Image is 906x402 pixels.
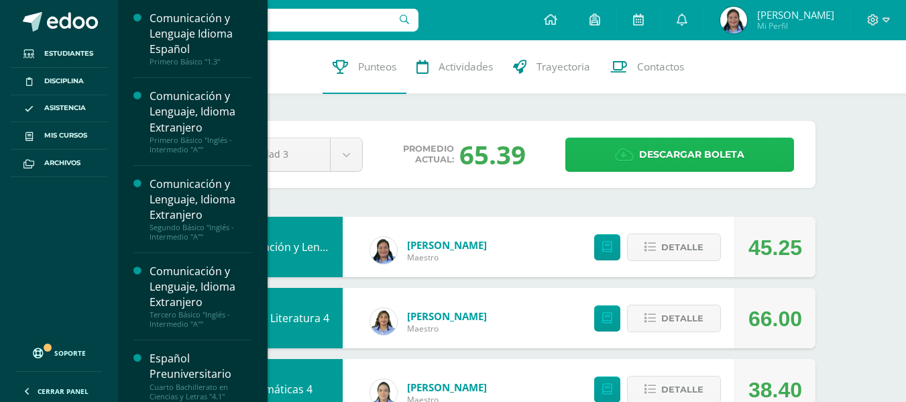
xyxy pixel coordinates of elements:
span: Trayectoria [536,60,590,74]
input: Busca un usuario... [127,9,418,32]
span: Detalle [661,235,703,260]
a: Comunicación y Lenguaje, Idioma ExtranjeroTercero Básico "Inglés - Intermedio "A"" [150,264,251,329]
a: Asistencia [11,95,107,123]
div: 66.00 [748,289,802,349]
a: Comunicación y Lenguaje, Idioma ExtranjeroPrimero Básico "Inglés - Intermedio "A"" [150,89,251,154]
span: Descargar boleta [639,138,744,171]
div: Cuarto Bachillerato en Ciencias y Letras "4.1" [150,383,251,401]
div: Primero Básico "Inglés - Intermedio "A"" [150,136,251,154]
div: Lengua y Literatura 4 [209,288,343,348]
span: Mi Perfil [757,20,834,32]
span: Mis cursos [44,130,87,141]
span: Soporte [54,348,86,358]
a: [PERSON_NAME] [407,238,487,252]
button: Detalle [627,305,721,332]
a: Trayectoria [503,40,600,94]
span: Punteos [358,60,396,74]
div: Español Preuniversitario [150,351,251,382]
span: Disciplina [44,76,84,87]
div: Comunicación y Lenguaje, Idioma Extranjero [150,177,251,223]
span: Detalle [661,306,703,331]
span: Asistencia [44,103,86,113]
span: Actividades [439,60,493,74]
img: 7789f009e13315f724d5653bd3ad03c2.png [720,7,747,34]
a: Comunicación y Lenguaje, Idioma ExtranjeroSegundo Básico "Inglés - Intermedio "A"" [150,177,251,242]
span: Estudiantes [44,48,93,59]
img: d5f85972cab0d57661bd544f50574cc9.png [370,308,397,335]
a: Comunicación y Lenguaje Idioma EspañolPrimero Básico "1.3" [150,11,251,66]
a: Descargar boleta [565,138,794,172]
a: Archivos [11,150,107,177]
a: Unidad 3 [231,138,362,171]
div: Comunicación y Lenguaje L3, Inglés 4 [209,217,343,277]
span: Cerrar panel [38,387,89,396]
span: Maestro [407,323,487,334]
a: Mis cursos [11,122,107,150]
span: [PERSON_NAME] [757,8,834,21]
span: Promedio actual: [403,144,454,165]
a: Punteos [323,40,406,94]
div: Segundo Básico "Inglés - Intermedio "A"" [150,223,251,242]
img: 8a517a26fde2b7d9032ce51f9264dd8d.png [370,237,397,264]
div: Comunicación y Lenguaje Idioma Español [150,11,251,57]
a: Estudiantes [11,40,107,68]
a: Disciplina [11,68,107,95]
span: Detalle [661,377,703,402]
a: Soporte [16,335,102,368]
div: Tercero Básico "Inglés - Intermedio "A"" [150,310,251,329]
a: Español PreuniversitarioCuarto Bachillerato en Ciencias y Letras "4.1" [150,351,251,401]
span: Maestro [407,252,487,263]
div: Primero Básico "1.3" [150,57,251,66]
span: Contactos [637,60,684,74]
a: [PERSON_NAME] [407,309,487,323]
div: 45.25 [748,217,802,278]
div: Comunicación y Lenguaje, Idioma Extranjero [150,89,251,135]
span: Archivos [44,158,80,168]
div: Comunicación y Lenguaje, Idioma Extranjero [150,264,251,310]
span: Unidad 3 [247,138,313,170]
button: Detalle [627,234,721,261]
a: Actividades [406,40,503,94]
a: [PERSON_NAME] [407,381,487,394]
a: Contactos [600,40,694,94]
div: 65.39 [459,137,526,172]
